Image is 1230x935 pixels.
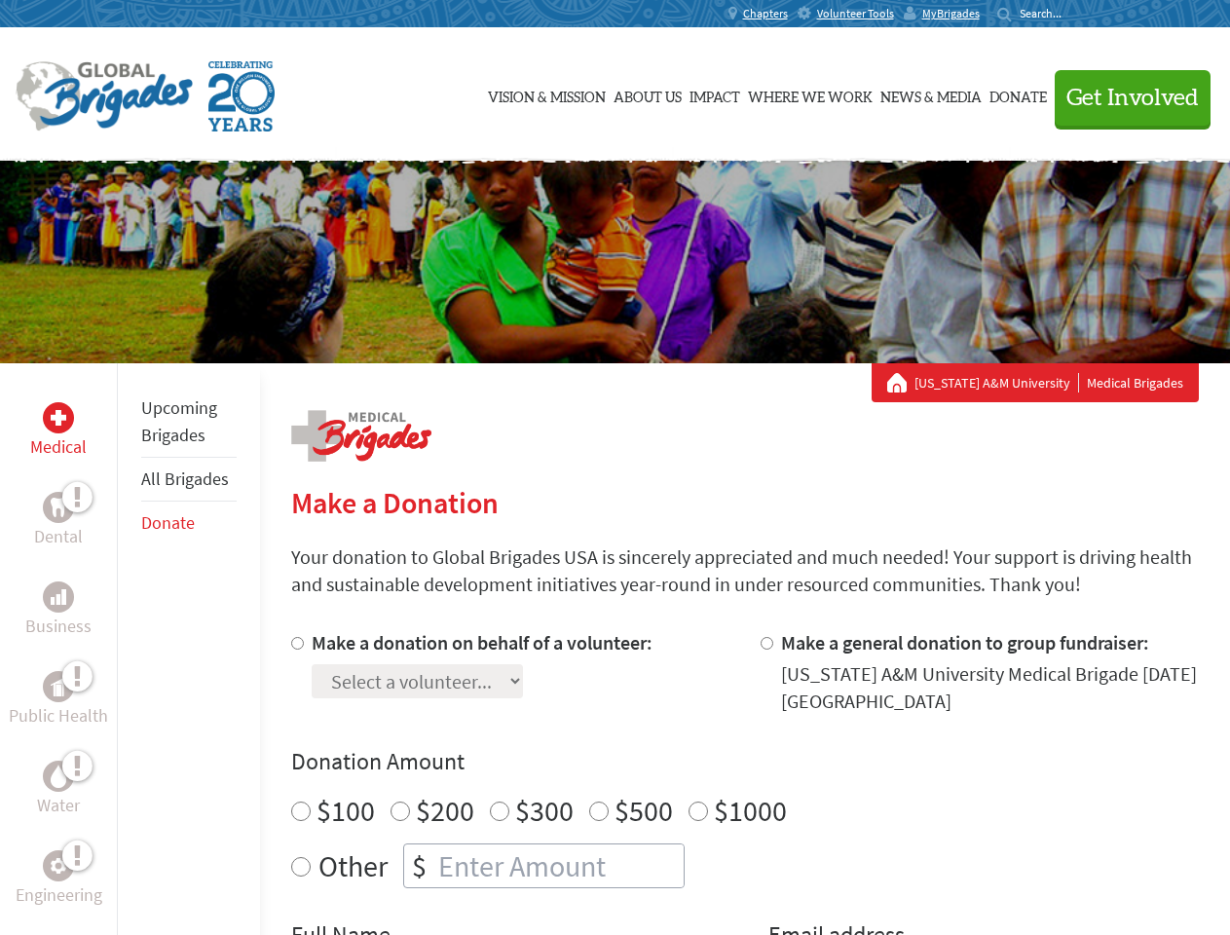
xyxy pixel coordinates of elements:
[43,761,74,792] div: Water
[1066,87,1199,110] span: Get Involved
[291,543,1199,598] p: Your donation to Global Brigades USA is sincerely appreciated and much needed! Your support is dr...
[291,410,431,462] img: logo-medical.png
[16,61,193,131] img: Global Brigades Logo
[141,396,217,446] a: Upcoming Brigades
[208,61,275,131] img: Global Brigades Celebrating 20 Years
[887,373,1183,393] div: Medical Brigades
[312,630,652,654] label: Make a donation on behalf of a volunteer:
[817,6,894,21] span: Volunteer Tools
[615,792,673,829] label: $500
[880,46,982,143] a: News & Media
[781,630,1149,654] label: Make a general donation to group fundraiser:
[43,850,74,881] div: Engineering
[614,46,682,143] a: About Us
[318,843,388,888] label: Other
[9,671,108,729] a: Public HealthPublic Health
[37,792,80,819] p: Water
[748,46,873,143] a: Where We Work
[781,660,1199,715] div: [US_STATE] A&M University Medical Brigade [DATE] [GEOGRAPHIC_DATA]
[30,402,87,461] a: MedicalMedical
[25,581,92,640] a: BusinessBusiness
[989,46,1047,143] a: Donate
[51,677,66,696] img: Public Health
[922,6,980,21] span: MyBrigades
[30,433,87,461] p: Medical
[51,765,66,787] img: Water
[291,746,1199,777] h4: Donation Amount
[34,523,83,550] p: Dental
[43,492,74,523] div: Dental
[1055,70,1211,126] button: Get Involved
[51,410,66,426] img: Medical
[743,6,788,21] span: Chapters
[141,467,229,490] a: All Brigades
[434,844,684,887] input: Enter Amount
[690,46,740,143] a: Impact
[16,850,102,909] a: EngineeringEngineering
[714,792,787,829] label: $1000
[37,761,80,819] a: WaterWater
[914,373,1079,393] a: [US_STATE] A&M University
[43,671,74,702] div: Public Health
[515,792,574,829] label: $300
[43,402,74,433] div: Medical
[141,458,237,502] li: All Brigades
[34,492,83,550] a: DentalDental
[25,613,92,640] p: Business
[141,511,195,534] a: Donate
[16,881,102,909] p: Engineering
[43,581,74,613] div: Business
[141,387,237,458] li: Upcoming Brigades
[141,502,237,544] li: Donate
[404,844,434,887] div: $
[488,46,606,143] a: Vision & Mission
[9,702,108,729] p: Public Health
[1020,6,1075,20] input: Search...
[51,498,66,516] img: Dental
[291,485,1199,520] h2: Make a Donation
[51,858,66,874] img: Engineering
[51,589,66,605] img: Business
[416,792,474,829] label: $200
[317,792,375,829] label: $100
